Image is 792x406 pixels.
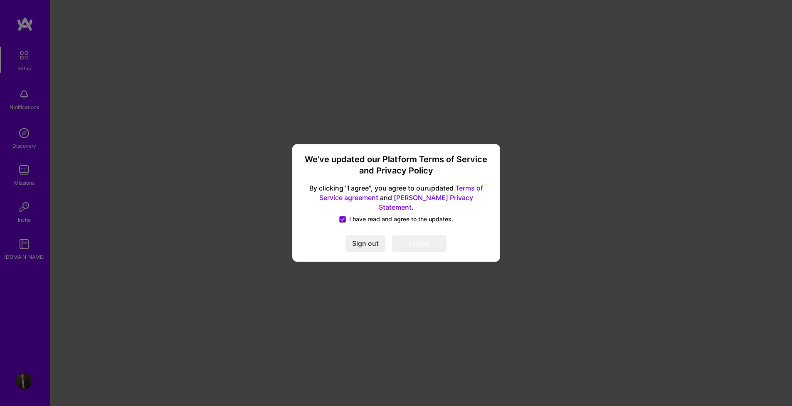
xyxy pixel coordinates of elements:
span: By clicking "I agree", you agree to our updated and . [302,183,490,212]
h3: We’ve updated our Platform Terms of Service and Privacy Policy [302,154,490,177]
button: Sign out [345,235,385,252]
button: I agree [392,235,447,252]
a: [PERSON_NAME] Privacy Statement [379,193,473,211]
a: Terms of Service agreement [319,184,483,202]
span: I have read and agree to the updates. [349,215,453,224]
